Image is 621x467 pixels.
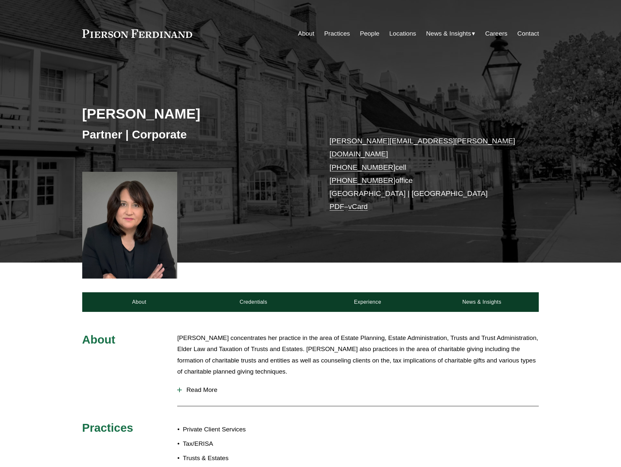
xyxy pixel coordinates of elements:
[82,421,133,434] span: Practices
[389,27,416,40] a: Locations
[311,292,425,312] a: Experience
[177,332,539,378] p: [PERSON_NAME] concentrates her practice in the area of Estate Planning, Estate Administration, Tr...
[298,27,314,40] a: About
[330,163,396,171] a: [PHONE_NUMBER]
[177,381,539,398] button: Read More
[82,127,311,142] h3: Partner | Corporate
[330,176,396,185] a: [PHONE_NUMBER]
[183,438,310,450] p: Tax/ERISA
[360,27,380,40] a: People
[82,292,196,312] a: About
[426,27,475,40] a: folder dropdown
[485,27,507,40] a: Careers
[425,292,539,312] a: News & Insights
[330,137,515,158] a: [PERSON_NAME][EMAIL_ADDRESS][PERSON_NAME][DOMAIN_NAME]
[183,424,310,435] p: Private Client Services
[196,292,311,312] a: Credentials
[183,453,310,464] p: Trusts & Estates
[348,202,368,211] a: vCard
[517,27,539,40] a: Contact
[324,27,350,40] a: Practices
[82,105,311,122] h2: [PERSON_NAME]
[330,202,344,211] a: PDF
[182,386,539,394] span: Read More
[82,333,116,346] span: About
[330,135,520,214] p: cell office [GEOGRAPHIC_DATA] | [GEOGRAPHIC_DATA] –
[426,28,471,40] span: News & Insights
